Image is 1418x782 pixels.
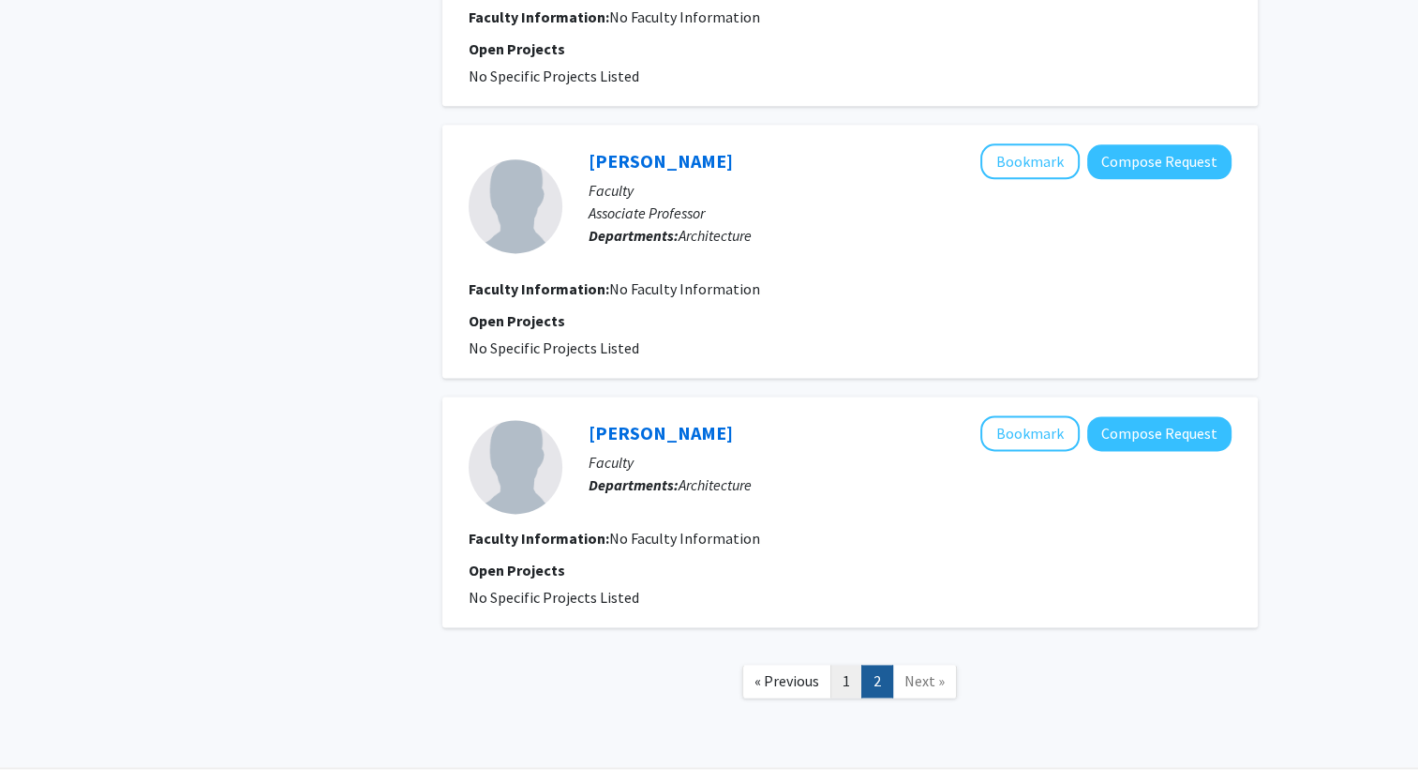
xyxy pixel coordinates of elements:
[589,475,679,494] b: Departments:
[609,279,760,298] span: No Faculty Information
[1087,416,1231,451] button: Compose Request to Emine Kayim
[609,529,760,548] span: No Faculty Information
[742,665,831,698] a: Previous
[469,559,1231,581] p: Open Projects
[469,279,609,298] b: Faculty Information:
[980,415,1080,451] button: Add Emine Kayim to Bookmarks
[14,698,80,768] iframe: Chat
[679,475,752,494] span: Architecture
[679,226,752,245] span: Architecture
[589,226,679,245] b: Departments:
[469,338,639,357] span: No Specific Projects Listed
[589,202,1231,224] p: Associate Professor
[469,529,609,548] b: Faculty Information:
[589,179,1231,202] p: Faculty
[1087,144,1231,179] button: Compose Request to Jason Scroggin
[861,665,893,698] a: 2
[469,588,639,607] span: No Specific Projects Listed
[892,665,957,698] a: Next Page
[469,38,1231,60] p: Open Projects
[980,143,1080,179] button: Add Jason Scroggin to Bookmarks
[442,646,1258,722] nav: Page navigation
[589,149,733,173] a: [PERSON_NAME]
[469,67,639,85] span: No Specific Projects Listed
[469,8,609,26] b: Faculty Information:
[589,421,733,444] a: [PERSON_NAME]
[469,309,1231,332] p: Open Projects
[754,671,819,690] span: « Previous
[830,665,862,698] a: 1
[609,8,760,26] span: No Faculty Information
[904,671,945,690] span: Next »
[589,451,1231,474] p: Faculty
